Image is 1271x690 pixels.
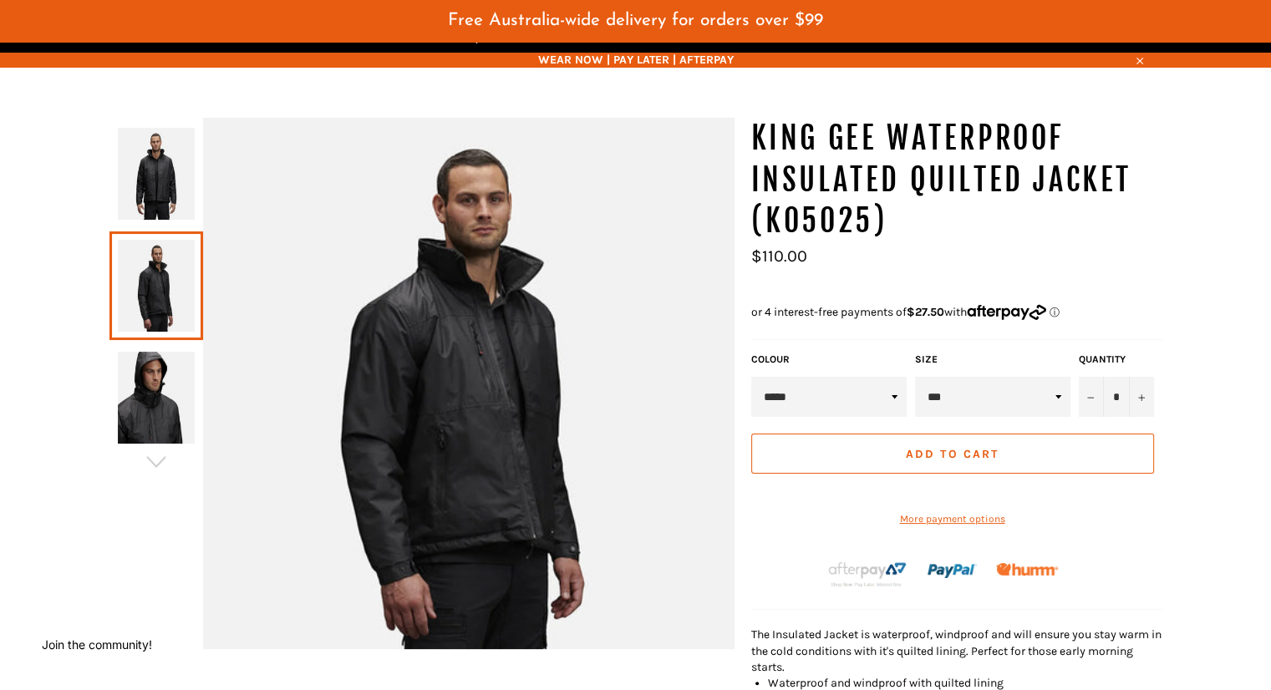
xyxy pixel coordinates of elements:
[118,352,195,444] img: KING GEE Waterproof Insulated Quilted Jacket (K05025) - Workin' Gear
[1079,353,1154,367] label: Quantity
[751,353,907,367] label: COLOUR
[751,434,1154,474] button: Add to Cart
[826,560,908,588] img: Afterpay-Logo-on-dark-bg_large.png
[1129,377,1154,417] button: Increase item quantity by one
[915,353,1070,367] label: Size
[751,118,1162,242] h1: KING GEE Waterproof Insulated Quilted Jacket (K05025)
[996,563,1058,576] img: Humm_core_logo_RGB-01_300x60px_small_195d8312-4386-4de7-b182-0ef9b6303a37.png
[751,627,1162,675] p: The Insulated Jacket is waterproof, windproof and will ensure you stay warm in the cold condition...
[42,637,152,652] button: Join the community!
[448,12,823,29] span: Free Australia-wide delivery for orders over $99
[118,128,195,220] img: KING GEE Waterproof Insulated Quilted Jacket (K05025) - Workin' Gear
[1079,377,1104,417] button: Reduce item quantity by one
[906,447,999,461] span: Add to Cart
[928,546,977,596] img: paypal.png
[751,512,1154,526] a: More payment options
[109,52,1162,68] span: WEAR NOW | PAY LATER | AFTERPAY
[203,118,735,649] img: KING GEE Waterproof Insulated Quilted Jacket (K05025) - Workin' Gear
[751,246,807,266] span: $110.00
